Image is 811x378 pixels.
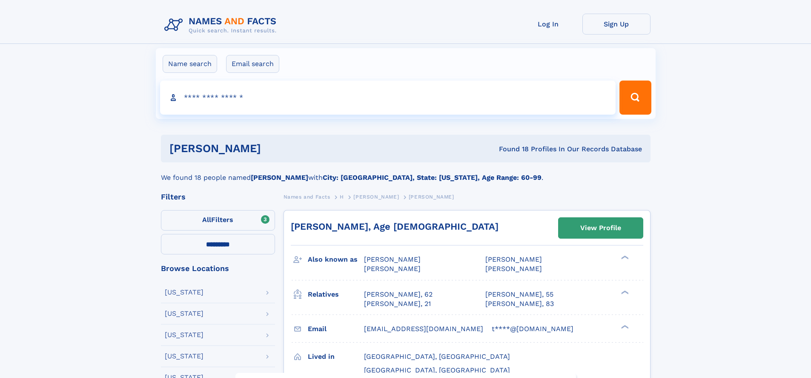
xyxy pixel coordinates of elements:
[559,218,643,238] a: View Profile
[485,255,542,263] span: [PERSON_NAME]
[485,299,554,309] a: [PERSON_NAME], 83
[161,14,284,37] img: Logo Names and Facts
[308,349,364,364] h3: Lived in
[353,194,399,200] span: [PERSON_NAME]
[364,265,421,273] span: [PERSON_NAME]
[364,255,421,263] span: [PERSON_NAME]
[364,352,510,361] span: [GEOGRAPHIC_DATA], [GEOGRAPHIC_DATA]
[308,252,364,267] h3: Also known as
[284,191,330,202] a: Names and Facts
[340,194,344,200] span: H
[364,290,433,299] a: [PERSON_NAME], 62
[161,265,275,272] div: Browse Locations
[409,194,454,200] span: [PERSON_NAME]
[485,290,553,299] a: [PERSON_NAME], 55
[226,55,279,73] label: Email search
[619,289,629,295] div: ❯
[165,289,203,296] div: [US_STATE]
[485,265,542,273] span: [PERSON_NAME]
[291,221,499,232] a: [PERSON_NAME], Age [DEMOGRAPHIC_DATA]
[619,324,629,329] div: ❯
[619,255,629,260] div: ❯
[308,287,364,302] h3: Relatives
[161,210,275,231] label: Filters
[380,144,642,154] div: Found 18 Profiles In Our Records Database
[202,216,211,224] span: All
[251,173,308,182] b: [PERSON_NAME]
[323,173,542,182] b: City: [GEOGRAPHIC_DATA], State: [US_STATE], Age Range: 60-99
[580,218,621,238] div: View Profile
[619,81,651,115] button: Search Button
[161,193,275,201] div: Filters
[161,162,651,183] div: We found 18 people named with .
[364,299,431,309] a: [PERSON_NAME], 21
[364,366,510,374] span: [GEOGRAPHIC_DATA], [GEOGRAPHIC_DATA]
[582,14,651,35] a: Sign Up
[340,191,344,202] a: H
[165,353,203,360] div: [US_STATE]
[353,191,399,202] a: [PERSON_NAME]
[160,81,616,115] input: search input
[364,325,483,333] span: [EMAIL_ADDRESS][DOMAIN_NAME]
[308,322,364,336] h3: Email
[165,332,203,338] div: [US_STATE]
[169,143,380,154] h1: [PERSON_NAME]
[165,310,203,317] div: [US_STATE]
[514,14,582,35] a: Log In
[163,55,217,73] label: Name search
